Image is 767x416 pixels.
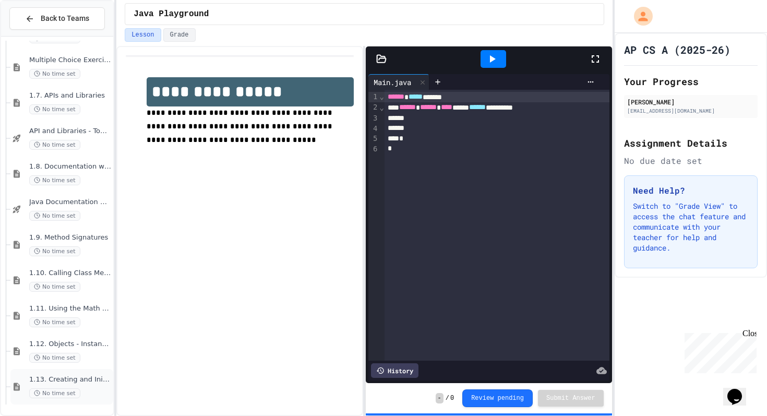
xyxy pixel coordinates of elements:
div: 6 [368,144,379,154]
h2: Your Progress [624,74,758,89]
span: No time set [29,246,80,256]
div: 2 [368,102,379,113]
button: Submit Answer [538,390,604,407]
div: 3 [368,113,379,124]
span: 1.11. Using the Math Class [29,304,111,313]
span: 0 [450,394,454,402]
div: Chat with us now!Close [4,4,72,66]
div: Main.java [368,74,429,90]
span: - [436,393,444,403]
div: No due date set [624,154,758,167]
div: [EMAIL_ADDRESS][DOMAIN_NAME] [627,107,754,115]
span: Back to Teams [41,13,89,24]
button: Grade [163,28,196,42]
div: 1 [368,92,379,102]
span: 1.13. Creating and Initializing Objects: Constructors [29,375,111,384]
span: No time set [29,317,80,327]
button: Lesson [125,28,161,42]
span: 1.12. Objects - Instances of Classes [29,340,111,349]
span: No time set [29,211,80,221]
span: 1.9. Method Signatures [29,233,111,242]
span: No time set [29,69,80,79]
button: Back to Teams [9,7,105,30]
span: 1.7. APIs and Libraries [29,91,111,100]
span: Fold line [379,92,384,101]
span: No time set [29,282,80,292]
span: Multiple Choice Exercises for Unit 1a (1.1-1.6) [29,56,111,65]
div: 5 [368,134,379,144]
span: Java Documentation with Comments - Topic 1.8 [29,198,111,207]
button: Review pending [462,389,533,407]
iframe: chat widget [723,374,757,406]
span: Java Playground [134,8,209,20]
div: [PERSON_NAME] [627,97,754,106]
h3: Need Help? [633,184,749,197]
span: Fold line [379,103,384,112]
span: 1.10. Calling Class Methods [29,269,111,278]
h2: Assignment Details [624,136,758,150]
span: No time set [29,140,80,150]
span: Submit Answer [546,394,595,402]
span: No time set [29,353,80,363]
span: API and Libraries - Topic 1.7 [29,127,111,136]
span: / [446,394,449,402]
iframe: chat widget [680,329,757,373]
p: Switch to "Grade View" to access the chat feature and communicate with your teacher for help and ... [633,201,749,253]
div: History [371,363,418,378]
div: Main.java [368,77,416,88]
span: No time set [29,388,80,398]
div: 4 [368,124,379,134]
span: No time set [29,104,80,114]
span: 1.8. Documentation with Comments and Preconditions [29,162,111,171]
div: My Account [623,4,655,28]
h1: AP CS A (2025-26) [624,42,730,57]
span: No time set [29,175,80,185]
